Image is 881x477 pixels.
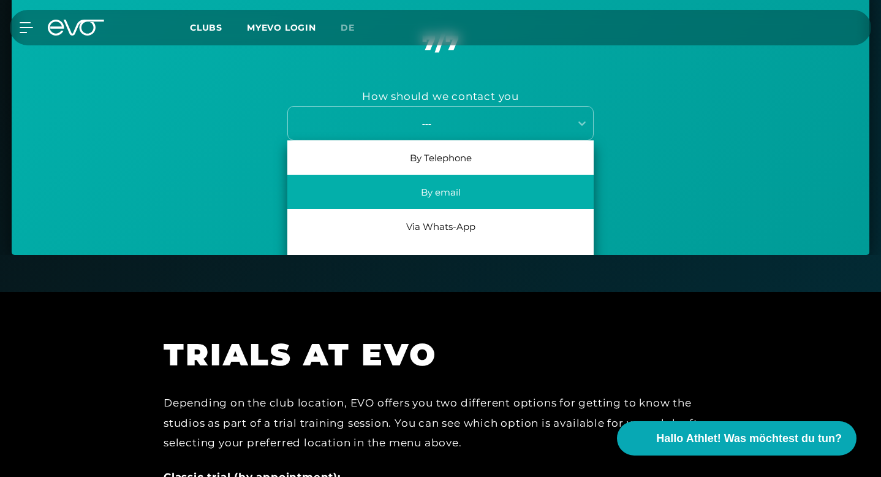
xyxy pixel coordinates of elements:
div: By email [287,175,594,209]
a: de [341,21,369,35]
span: de [341,22,355,33]
span: Clubs [190,22,222,33]
div: --- [289,116,564,131]
a: Clubs [190,21,247,33]
div: No preference [287,243,594,278]
h1: TRIALS AT EVO [164,335,715,375]
div: Depending on the club location, EVO offers you two different options for getting to know the stud... [164,393,715,452]
div: By Telephone [287,140,594,175]
div: Via Whats-App [287,209,594,243]
button: Hallo Athlet! Was möchtest du tun? [617,421,856,456]
span: Hallo Athlet! Was möchtest du tun? [656,430,842,447]
div: How should we contact you [362,86,519,106]
a: MYEVO LOGIN [247,22,316,33]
